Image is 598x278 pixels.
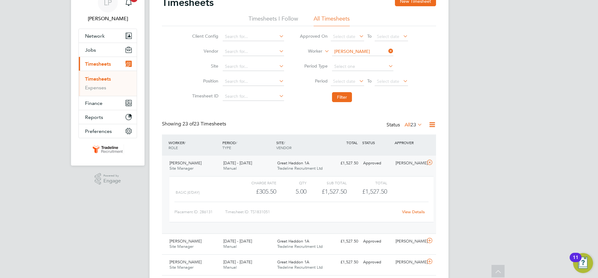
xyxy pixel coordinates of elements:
div: QTY [276,179,306,186]
span: Preferences [85,128,112,134]
button: Filter [332,92,352,102]
span: Select date [333,34,355,39]
span: / [236,140,237,145]
label: Client Config [190,33,218,39]
span: Reports [85,114,103,120]
span: Manual [223,166,237,171]
div: Placement ID: 286131 [174,207,225,217]
input: Search for... [223,62,284,71]
span: [DATE] - [DATE] [223,160,252,166]
label: Period Type [300,63,328,69]
span: Tradeline Recruitment Ltd [277,166,323,171]
div: Approved [361,236,393,247]
label: Vendor [190,48,218,54]
span: Great Haddon 1A [277,160,309,166]
button: Reports [79,110,137,124]
a: View Details [402,209,425,214]
div: 11 [573,257,578,266]
li: All Timesheets [314,15,350,26]
a: Timesheets [85,76,111,82]
div: Timesheets [79,71,137,96]
span: [PERSON_NAME] [169,238,202,244]
span: Manual [223,265,237,270]
div: 5.00 [276,186,306,197]
label: Site [190,63,218,69]
button: Jobs [79,43,137,57]
div: [PERSON_NAME] [393,236,425,247]
div: Status [387,121,424,130]
div: £305.50 [236,186,276,197]
div: SITE [275,137,329,153]
button: Network [79,29,137,43]
div: £1,527.50 [306,186,347,197]
input: Search for... [223,47,284,56]
div: WORKER [167,137,221,153]
a: Expenses [85,85,106,91]
button: Timesheets [79,57,137,71]
span: [PERSON_NAME] [169,160,202,166]
span: [DATE] - [DATE] [223,259,252,265]
span: Select date [377,78,399,84]
div: £1,527.50 [328,257,361,267]
span: Basic (£/day) [176,190,200,195]
span: Finance [85,100,102,106]
span: / [184,140,186,145]
li: Timesheets I Follow [249,15,298,26]
label: Worker [294,48,322,54]
span: Lauren Pearson [78,15,137,22]
div: [PERSON_NAME] [393,158,425,168]
span: ROLE [168,145,178,150]
span: £1,527.50 [362,188,387,195]
div: Showing [162,121,227,127]
a: Powered byEngage [95,173,121,185]
div: Sub Total [306,179,347,186]
button: Open Resource Center, 11 new notifications [573,253,593,273]
div: STATUS [361,137,393,148]
div: APPROVER [393,137,425,148]
span: / [284,140,285,145]
span: VENDOR [276,145,292,150]
span: Great Haddon 1A [277,238,309,244]
span: TOTAL [346,140,358,145]
img: tradelinerecruitment-logo-retina.png [92,144,124,154]
label: All [405,122,422,128]
span: Tradeline Recruitment Ltd [277,265,323,270]
a: Go to home page [78,144,137,154]
div: £1,527.50 [328,158,361,168]
span: To [365,77,373,85]
div: PERIOD [221,137,275,153]
span: Site Manager [169,244,193,249]
span: 23 of [183,121,194,127]
span: Select date [377,34,399,39]
div: Approved [361,158,393,168]
span: Site Manager [169,166,193,171]
div: Approved [361,257,393,267]
label: Period [300,78,328,84]
label: Position [190,78,218,84]
span: Engage [103,178,121,184]
div: £1,527.50 [328,236,361,247]
div: Charge rate [236,179,276,186]
div: [PERSON_NAME] [393,257,425,267]
span: To [365,32,373,40]
label: Approved On [300,33,328,39]
label: Timesheet ID [190,93,218,99]
span: Manual [223,244,237,249]
span: [PERSON_NAME] [169,259,202,265]
span: 23 Timesheets [183,121,226,127]
button: Preferences [79,124,137,138]
span: TYPE [222,145,231,150]
span: Powered by [103,173,121,178]
span: Great Haddon 1A [277,259,309,265]
input: Select one [332,62,393,71]
div: Total [347,179,387,186]
button: Finance [79,96,137,110]
div: Timesheet ID: TS1831051 [225,207,398,217]
input: Search for... [223,92,284,101]
span: Jobs [85,47,96,53]
span: Timesheets [85,61,111,67]
span: Select date [333,78,355,84]
input: Search for... [223,77,284,86]
input: Search for... [223,32,284,41]
input: Search for... [332,47,393,56]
